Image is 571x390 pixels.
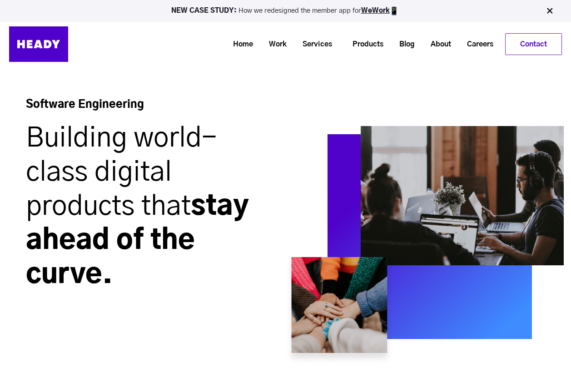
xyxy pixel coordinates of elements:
[390,6,399,15] img: app emoji
[419,36,456,53] a: About
[291,36,337,53] a: Services
[4,6,567,15] p: How we redesigned the member app for
[171,7,238,14] strong: NEW CASE STUDY:
[388,36,419,53] a: Blog
[284,255,394,365] img: engg_small_png
[26,125,217,220] span: Building world-class digital products that
[222,36,258,53] a: Home
[77,33,562,55] div: Navigation Menu
[341,36,388,53] a: Products
[9,26,68,62] img: Heady_Logo_Web-01 (1)
[26,122,271,292] h1: stay ahead of the curve.
[545,6,554,15] img: Close Bar
[328,134,532,339] img: engg_square_png
[26,97,234,122] h4: Software Engineering
[506,34,561,55] a: Contact
[361,7,390,14] a: WeWork
[361,126,564,265] img: engg_large_png
[456,36,498,53] a: Careers
[258,36,291,53] a: Work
